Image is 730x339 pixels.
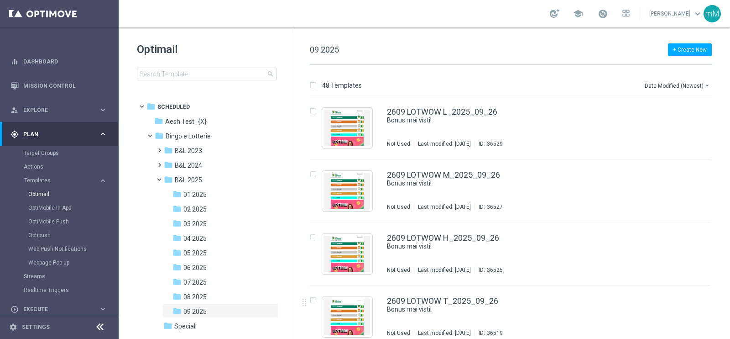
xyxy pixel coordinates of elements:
a: Realtime Triggers [24,286,95,294]
span: keyboard_arrow_down [693,9,703,19]
i: keyboard_arrow_right [99,305,107,313]
a: Bonus mai visti! [387,305,652,314]
button: + Create New [668,43,712,56]
a: Settings [22,324,50,330]
i: folder [172,248,182,257]
div: Mission Control [10,82,108,90]
div: ID: [474,203,503,211]
span: 09 2025 [310,45,339,54]
div: ID: [474,266,503,274]
a: Bonus mai visti! [387,179,652,188]
div: Last modified: [DATE] [414,203,474,211]
span: search [267,70,274,78]
a: Bonus mai visti! [387,242,652,251]
i: folder [172,277,182,286]
span: 03 2025 [183,220,207,228]
i: folder [172,190,182,199]
a: 2609 LOTWOW M_2025_09_26 [387,171,500,179]
div: Press SPACE to select this row. [301,222,728,286]
div: Actions [24,160,118,174]
img: 36525.jpeg [324,236,370,272]
a: Mission Control [23,74,107,98]
i: equalizer [10,58,19,66]
i: gps_fixed [10,130,19,138]
div: 36519 [487,329,503,337]
div: play_circle_outline Execute keyboard_arrow_right [10,306,108,313]
button: Date Modified (Newest)arrow_drop_down [644,80,712,91]
div: Last modified: [DATE] [414,329,474,337]
a: Optipush [28,232,95,239]
div: 36527 [487,203,503,211]
div: Realtime Triggers [24,283,118,297]
i: folder [154,117,163,126]
div: Mission Control [10,74,107,98]
i: folder [172,204,182,213]
div: Explore [10,106,99,114]
span: Scheduled [157,103,190,111]
div: 36525 [487,266,503,274]
a: 2609 LOTWOW L_2025_09_26 [387,108,497,116]
span: Execute [23,307,99,312]
i: person_search [10,106,19,114]
i: keyboard_arrow_right [99,130,107,138]
h1: Optimail [137,42,276,57]
i: arrow_drop_down [704,82,711,89]
div: Bonus mai visti! [387,179,673,188]
img: 36527.jpeg [324,173,370,209]
input: Search Template [137,68,276,80]
div: Not Used [387,203,410,211]
img: 36529.jpeg [324,110,370,146]
div: Templates [24,178,99,183]
i: keyboard_arrow_right [99,176,107,185]
i: folder [146,102,156,111]
span: 02 2025 [183,205,207,213]
i: folder [172,263,182,272]
a: Target Groups [24,149,95,157]
div: Target Groups [24,146,118,160]
div: Web Push Notifications [28,242,118,256]
div: Last modified: [DATE] [414,266,474,274]
span: Speciali [174,322,197,330]
span: B&L 2025 [175,176,202,184]
button: Templates keyboard_arrow_right [24,177,108,184]
i: folder [164,146,173,155]
div: ID: [474,140,503,148]
span: 05 2025 [183,249,207,257]
a: Webpage Pop-up [28,259,95,266]
div: Dashboard [10,49,107,74]
span: Templates [24,178,89,183]
span: Plan [23,132,99,137]
span: 08 2025 [183,293,207,301]
span: 06 2025 [183,264,207,272]
a: 2609 LOTWOW H_2025_09_26 [387,234,499,242]
div: OptiMobile Push [28,215,118,228]
i: keyboard_arrow_right [99,106,107,114]
button: equalizer Dashboard [10,58,108,65]
div: OptiMobile In-App [28,201,118,215]
span: Aesh Test_{X} [165,117,207,126]
img: 36519.jpeg [324,299,370,335]
button: person_search Explore keyboard_arrow_right [10,106,108,114]
i: folder [172,307,182,316]
div: Templates [24,174,118,270]
div: Not Used [387,140,410,148]
i: folder [164,175,173,184]
a: [PERSON_NAME]keyboard_arrow_down [648,7,704,21]
div: Optimail [28,187,118,201]
a: Actions [24,163,95,170]
div: Not Used [387,266,410,274]
div: Plan [10,130,99,138]
button: gps_fixed Plan keyboard_arrow_right [10,131,108,138]
span: 07 2025 [183,278,207,286]
div: Execute [10,305,99,313]
a: Dashboard [23,49,107,74]
p: 48 Templates [322,81,362,90]
div: Bonus mai visti! [387,242,673,251]
span: 04 2025 [183,234,207,243]
span: 01 2025 [183,191,207,199]
div: 36529 [487,140,503,148]
a: Streams [24,273,95,280]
